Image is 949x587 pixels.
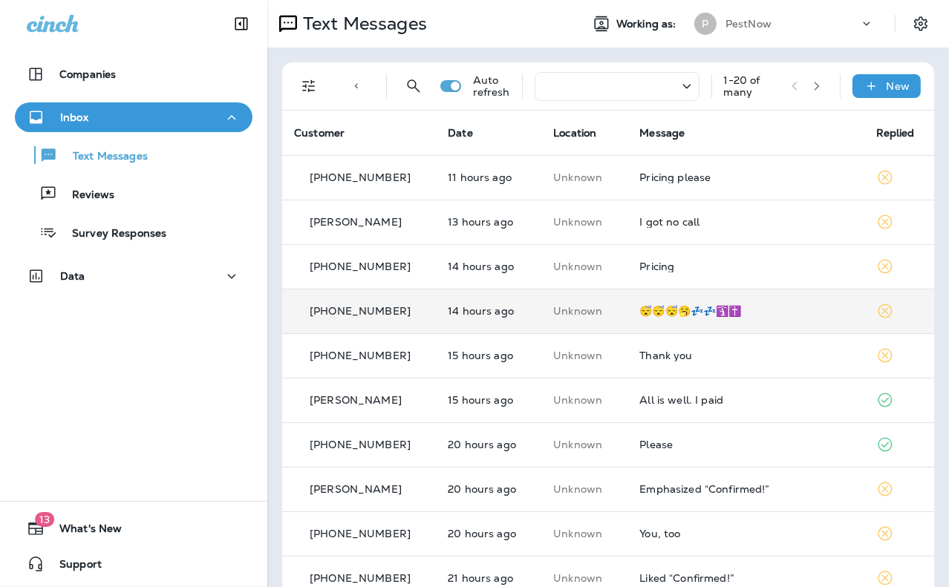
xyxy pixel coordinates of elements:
[15,59,252,89] button: Companies
[639,350,852,361] div: Thank you
[294,126,345,140] span: Customer
[553,394,616,406] p: This customer does not have a last location and the phone number they messaged is not assigned to...
[448,305,529,317] p: Sep 18, 2025 05:40 PM
[15,261,252,291] button: Data
[399,71,428,101] button: Search Messages
[448,126,473,140] span: Date
[639,394,852,406] div: All is well. I paid
[553,350,616,361] p: This customer does not have a last location and the phone number they messaged is not assigned to...
[448,260,529,272] p: Sep 18, 2025 05:46 PM
[553,572,616,584] p: This customer does not have a last location and the phone number they messaged is not assigned to...
[310,394,402,406] p: [PERSON_NAME]
[639,439,852,450] div: Please
[58,150,148,164] p: Text Messages
[15,549,252,579] button: Support
[310,350,411,361] p: [PHONE_NUMBER]
[448,216,529,228] p: Sep 18, 2025 06:54 PM
[60,270,85,282] p: Data
[553,439,616,450] p: This customer does not have a last location and the phone number they messaged is not assigned to...
[221,9,262,39] button: Collapse Sidebar
[310,216,402,228] p: [PERSON_NAME]
[639,260,852,272] div: Pricing
[448,171,529,183] p: Sep 18, 2025 08:24 PM
[553,171,616,183] p: This customer does not have a last location and the phone number they messaged is not assigned to...
[553,216,616,228] p: This customer does not have a last location and the phone number they messaged is not assigned to...
[907,10,934,37] button: Settings
[57,227,166,241] p: Survey Responses
[15,102,252,132] button: Inbox
[310,439,411,450] p: [PHONE_NUMBER]
[553,260,616,272] p: This customer does not have a last location and the phone number they messaged is not assigned to...
[448,394,529,406] p: Sep 18, 2025 04:31 PM
[45,558,102,576] span: Support
[310,483,402,495] p: [PERSON_NAME]
[310,171,411,183] p: [PHONE_NUMBER]
[35,512,54,527] span: 13
[639,572,852,584] div: Liked “Confirmed!”
[553,528,616,540] p: This customer does not have a last location and the phone number they messaged is not assigned to...
[616,18,679,30] span: Working as:
[724,74,780,98] div: 1 - 20 of many
[59,68,116,80] p: Companies
[15,178,252,209] button: Reviews
[310,305,411,317] p: [PHONE_NUMBER]
[553,126,596,140] span: Location
[876,126,915,140] span: Replied
[639,528,852,540] div: You, too
[639,216,852,228] div: I got no call
[553,305,616,317] p: This customer does not have a last location and the phone number they messaged is not assigned to...
[310,260,411,272] p: [PHONE_NUMBER]
[448,350,529,361] p: Sep 18, 2025 04:41 PM
[694,13,717,35] div: P
[15,140,252,171] button: Text Messages
[639,126,685,140] span: Message
[553,483,616,495] p: This customer does not have a last location and the phone number they messaged is not assigned to...
[448,483,529,495] p: Sep 18, 2025 11:41 AM
[639,305,852,317] div: 😴😴😴🥱💤💤🛐✝️
[310,528,411,540] p: [PHONE_NUMBER]
[448,528,529,540] p: Sep 18, 2025 11:39 AM
[448,572,529,584] p: Sep 18, 2025 11:12 AM
[45,522,122,540] span: What's New
[60,111,88,123] p: Inbox
[887,80,910,92] p: New
[310,572,411,584] p: [PHONE_NUMBER]
[15,217,252,248] button: Survey Responses
[725,18,772,30] p: PestNow
[473,74,510,98] p: Auto refresh
[639,483,852,495] div: Emphasized “Confirmed!”
[639,171,852,183] div: Pricing please
[57,188,114,203] p: Reviews
[15,514,252,543] button: 13What's New
[448,439,529,450] p: Sep 18, 2025 11:47 AM
[294,71,324,101] button: Filters
[297,13,427,35] p: Text Messages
